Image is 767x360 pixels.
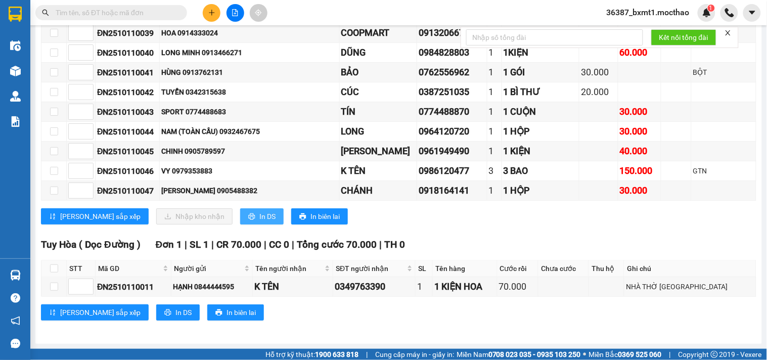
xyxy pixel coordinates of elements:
div: 1 HỘP [504,184,578,198]
th: Ghi chú [624,260,756,277]
button: printerIn DS [240,208,284,224]
div: 1 [489,65,500,79]
th: STT [67,260,96,277]
div: 150.000 [620,164,659,178]
span: Mã GD [98,263,161,274]
div: ĐN2510110040 [97,47,158,59]
div: GTN [693,165,754,176]
div: DŨNG [341,46,416,60]
td: ĐN2510110011 [96,277,171,297]
div: ĐN2510110011 [97,281,169,293]
div: 1 [417,280,431,294]
button: caret-down [743,4,761,22]
div: NHÀ THỜ [GEOGRAPHIC_DATA] [626,281,754,292]
td: ĐN2510110044 [96,122,160,142]
td: 0774488870 [417,102,487,122]
span: Hỗ trợ kỹ thuật: [265,349,358,360]
img: warehouse-icon [10,91,21,102]
div: ĐN2510110041 [97,66,158,79]
span: sort-ascending [49,213,56,221]
td: 0986120477 [417,161,487,181]
span: [PERSON_NAME] sắp xếp [60,307,141,318]
span: printer [299,213,306,221]
div: K TÊN [254,280,331,294]
td: ĐN2510110043 [96,102,160,122]
div: ĐN2510110044 [97,125,158,138]
span: In DS [175,307,192,318]
div: 30.000 [620,124,659,139]
span: Tổng cước 70.000 [297,239,377,250]
span: | [185,239,187,250]
div: BỘT [693,67,754,78]
th: Tên hàng [433,260,498,277]
button: sort-ascending[PERSON_NAME] sắp xếp [41,304,149,321]
div: 60.000 [620,46,659,60]
div: ĐN2510110043 [97,106,158,118]
span: 36387_bxmt1.mocthao [599,6,698,19]
div: 0984828803 [419,46,485,60]
div: K TÊN [341,164,416,178]
span: copyright [711,351,718,358]
td: GARA THÁI NGUYỄN [340,142,418,161]
div: VY 0979353883 [161,165,337,176]
span: sort-ascending [49,309,56,317]
div: 1 CUỘN [504,105,578,119]
div: 0349763390 [335,280,414,294]
div: 0964120720 [419,124,485,139]
div: TUYỂN 0342315638 [161,86,337,98]
span: | [366,349,368,360]
button: file-add [227,4,244,22]
span: aim [255,9,262,16]
div: 20.000 [581,85,616,99]
div: 1 KIỆN HOA [434,280,495,294]
div: 1 [489,105,500,119]
div: HÙNG 0913762131 [161,67,337,78]
div: CHINH 0905789597 [161,146,337,157]
td: ĐN2510110040 [96,43,160,63]
div: 1 [489,124,500,139]
span: close [725,29,732,36]
img: logo-vxr [9,7,22,22]
button: plus [203,4,220,22]
td: 0349763390 [333,277,416,297]
span: notification [11,316,20,326]
div: 30.000 [620,105,659,119]
span: | [379,239,382,250]
td: COOPMART [340,23,418,43]
div: 0913206673 [419,26,485,40]
button: Kết nối tổng đài [651,29,716,46]
span: In DS [259,211,276,222]
td: K TÊN [253,277,333,297]
th: Thu hộ [589,260,624,277]
div: ĐN2510110045 [97,145,158,158]
td: K TÊN [340,161,418,181]
div: ĐN2510110047 [97,185,158,197]
span: Đơn 1 [156,239,183,250]
div: 1 HỘP [504,124,578,139]
strong: 1900 633 818 [315,350,358,358]
span: Miền Nam [457,349,581,360]
span: TH 0 [384,239,405,250]
button: printerIn DS [156,304,200,321]
img: warehouse-icon [10,270,21,281]
span: SL 1 [190,239,209,250]
span: search [42,9,49,16]
div: 1 BÌ THƯ [504,85,578,99]
td: ĐN2510110042 [96,82,160,102]
div: [PERSON_NAME] 0905488382 [161,185,337,196]
div: 30.000 [581,65,616,79]
span: file-add [232,9,239,16]
div: LONG [341,124,416,139]
div: HOA 0914333024 [161,27,337,38]
span: | [264,239,266,250]
div: ĐN2510110042 [97,86,158,99]
td: CHÁNH [340,181,418,201]
div: 0387251035 [419,85,485,99]
span: plus [208,9,215,16]
div: 40.000 [620,144,659,158]
span: message [11,339,20,348]
td: ĐN2510110047 [96,181,160,201]
div: 0986120477 [419,164,485,178]
th: Cước rồi [498,260,538,277]
span: Người gửi [174,263,243,274]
